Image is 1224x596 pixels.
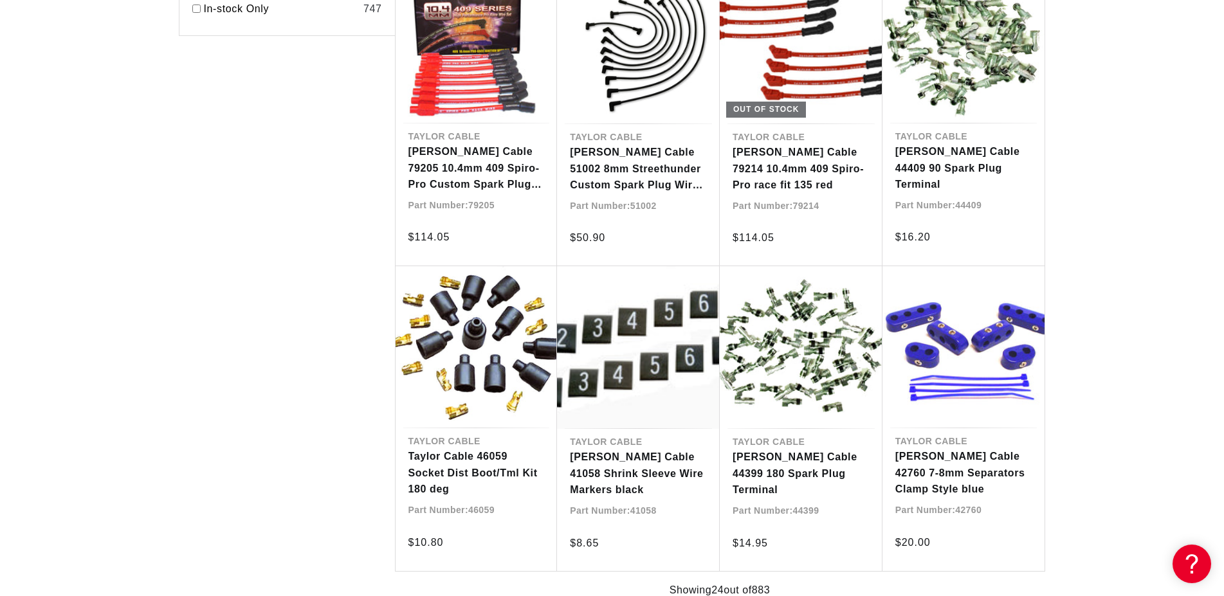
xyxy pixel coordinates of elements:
[408,143,545,193] a: [PERSON_NAME] Cable 79205 10.4mm 409 Spiro-Pro Custom Spark Plug Wires red
[408,448,545,498] a: Taylor Cable 46059 Socket Dist Boot/Tml Kit 180 deg
[733,449,870,498] a: [PERSON_NAME] Cable 44399 180 Spark Plug Terminal
[204,1,358,17] a: In-stock Only
[570,144,707,194] a: [PERSON_NAME] Cable 51002 8mm Streethunder Custom Spark Plug Wires 8 cyl black
[895,143,1032,193] a: [PERSON_NAME] Cable 44409 90 Spark Plug Terminal
[895,448,1032,498] a: [PERSON_NAME] Cable 42760 7-8mm Separators Clamp Style blue
[570,449,707,498] a: [PERSON_NAME] Cable 41058 Shrink Sleeve Wire Markers black
[363,1,382,17] div: 747
[733,144,870,194] a: [PERSON_NAME] Cable 79214 10.4mm 409 Spiro-Pro race fit 135 red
